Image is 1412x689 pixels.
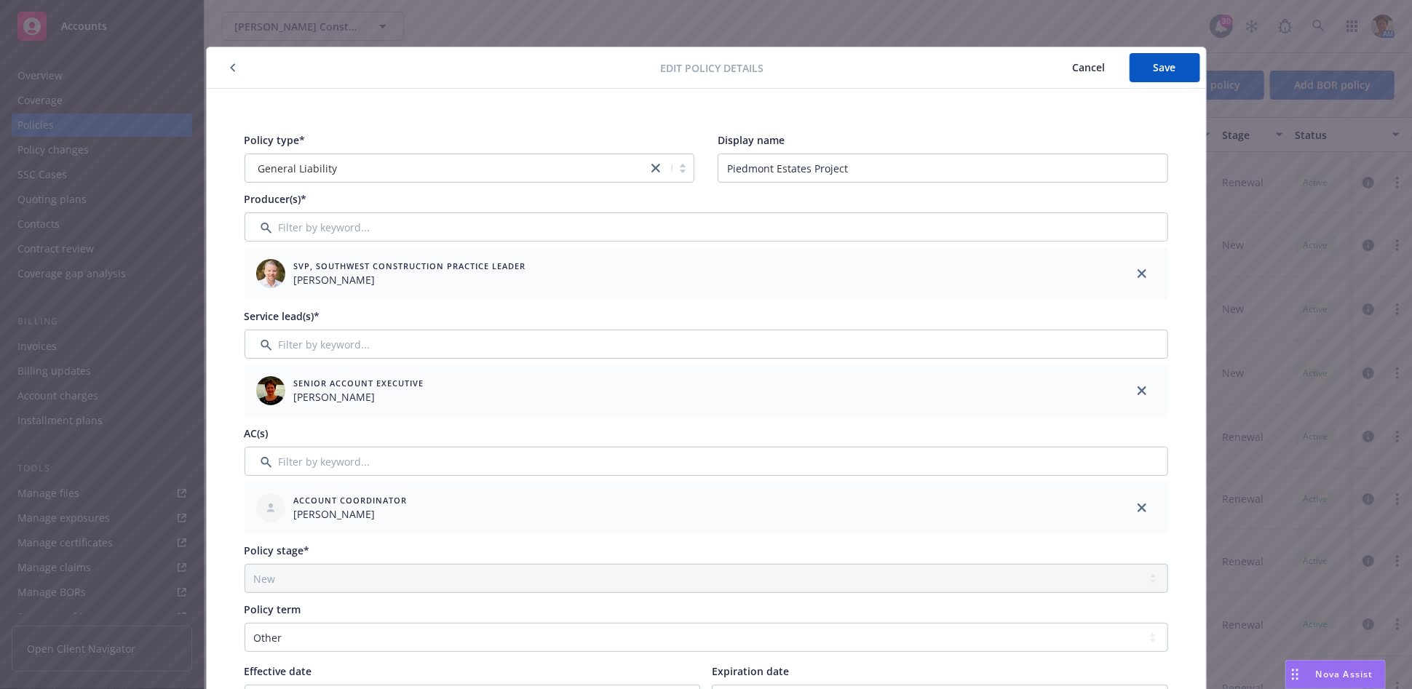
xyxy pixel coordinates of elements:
[294,494,408,506] span: Account Coordinator
[245,543,310,557] span: Policy stage*
[245,309,320,323] span: Service lead(s)*
[1133,265,1151,282] a: close
[647,159,665,177] a: close
[258,161,338,176] span: General Liability
[245,133,306,147] span: Policy type*
[712,664,789,678] span: Expiration date
[294,377,424,389] span: Senior Account Executive
[1130,53,1200,82] button: Save
[245,192,307,206] span: Producer(s)*
[294,272,526,287] span: [PERSON_NAME]
[1154,60,1176,74] span: Save
[660,60,763,76] span: Edit policy details
[1286,661,1304,688] div: Drag to move
[245,426,269,440] span: AC(s)
[1133,499,1151,517] a: close
[256,259,285,288] img: employee photo
[1316,668,1373,680] span: Nova Assist
[245,602,301,616] span: Policy term
[718,133,785,147] span: Display name
[245,212,1168,242] input: Filter by keyword...
[245,447,1168,476] input: Filter by keyword...
[245,330,1168,359] input: Filter by keyword...
[1073,60,1106,74] span: Cancel
[245,664,312,678] span: Effective date
[256,376,285,405] img: employee photo
[294,389,424,405] span: [PERSON_NAME]
[1133,382,1151,399] a: close
[253,161,640,176] span: General Liability
[1285,660,1386,689] button: Nova Assist
[1049,53,1130,82] button: Cancel
[294,506,408,522] span: [PERSON_NAME]
[294,260,526,272] span: SVP, Southwest Construction Practice Leader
